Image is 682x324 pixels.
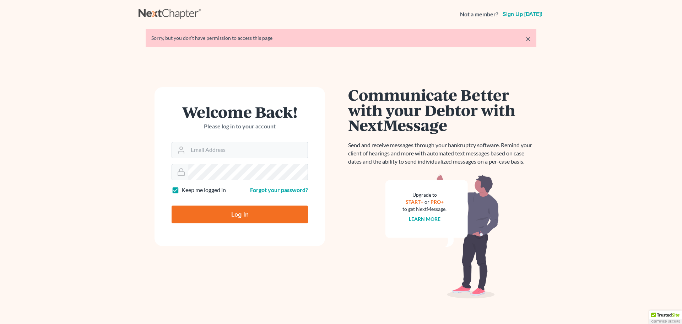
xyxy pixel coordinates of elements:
h1: Welcome Back! [172,104,308,119]
input: Log In [172,206,308,223]
a: Sign up [DATE]! [501,11,543,17]
h1: Communicate Better with your Debtor with NextMessage [348,87,536,133]
label: Keep me logged in [182,186,226,194]
a: × [526,34,531,43]
strong: Not a member? [460,10,498,18]
a: START+ [406,199,423,205]
a: PRO+ [431,199,444,205]
div: to get NextMessage. [402,206,446,213]
span: or [424,199,429,205]
input: Email Address [188,142,308,158]
a: Forgot your password? [250,186,308,193]
p: Send and receive messages through your bankruptcy software. Remind your client of hearings and mo... [348,141,536,166]
p: Please log in to your account [172,122,308,131]
div: Sorry, but you don't have permission to access this page [151,34,531,42]
a: Learn more [409,216,440,222]
img: nextmessage_bg-59042aed3d76b12b5cd301f8e5b87938c9018125f34e5fa2b7a6b67550977c72.svg [385,174,499,299]
div: Upgrade to [402,191,446,198]
div: TrustedSite Certified [649,310,682,324]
